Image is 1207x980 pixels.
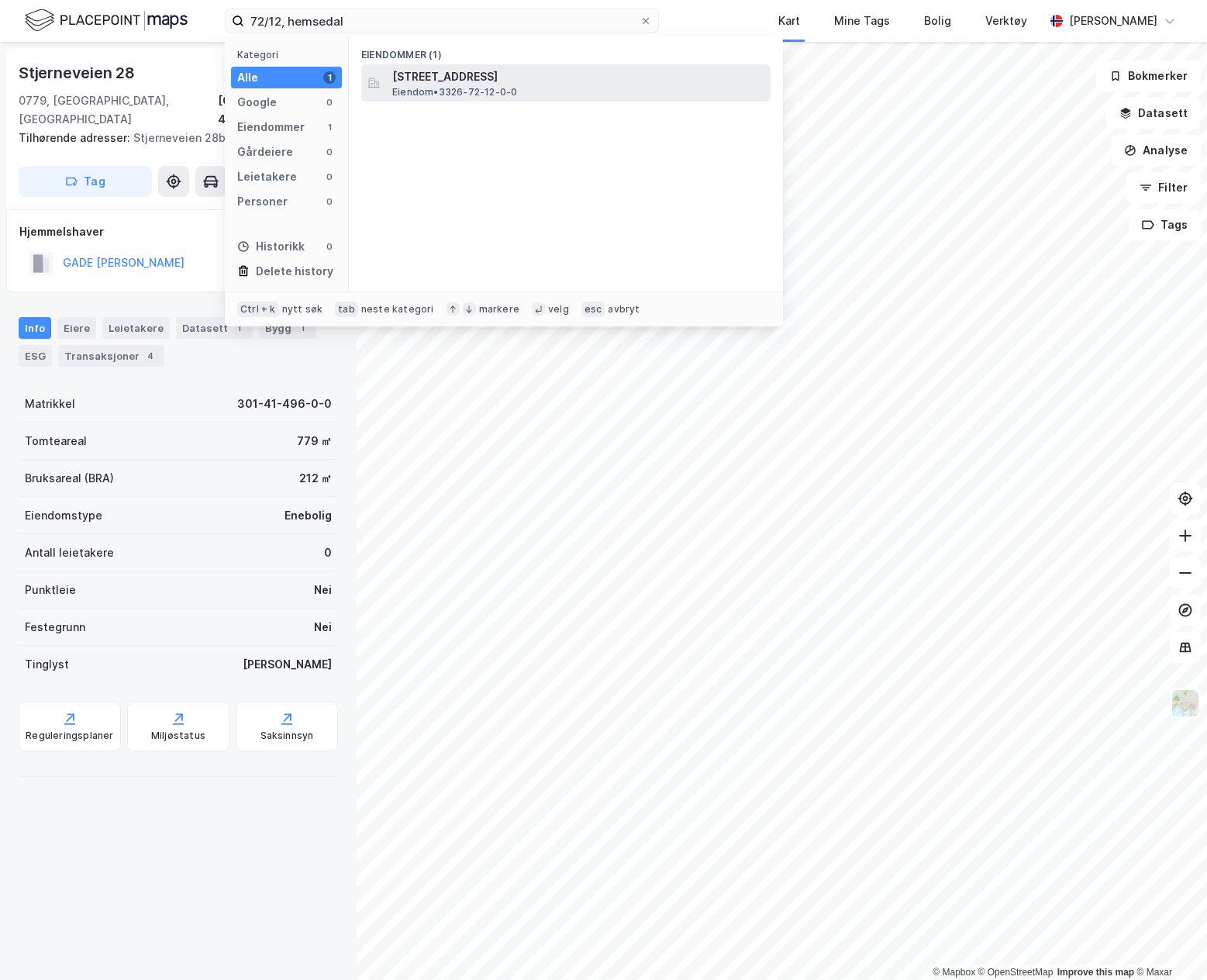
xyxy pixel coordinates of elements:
a: OpenStreetMap [978,967,1054,978]
div: Eiendomstype [25,506,102,525]
div: Info [19,317,51,339]
span: Eiendom • 3326-72-12-0-0 [392,86,517,98]
div: Matrikkel [25,395,75,413]
div: [PERSON_NAME] [1069,12,1157,30]
div: 0 [323,171,336,183]
div: 0 [323,96,336,109]
div: Transaksjoner [58,345,164,367]
div: Gårdeiere [237,143,293,161]
div: avbryt [608,303,640,316]
button: Filter [1126,172,1201,203]
div: Enebolig [285,506,332,525]
div: 1 [295,320,310,336]
div: Alle [237,68,258,87]
div: Miljøstatus [151,730,205,742]
div: Kontrollprogram for chat [1129,906,1207,980]
div: 212 ㎡ [299,469,332,488]
span: Tilhørende adresser: [19,131,133,144]
div: [PERSON_NAME] [243,655,332,674]
div: markere [479,303,519,316]
div: Festegrunn [25,618,85,637]
div: Eiendommer (1) [349,36,783,64]
div: 0779, [GEOGRAPHIC_DATA], [GEOGRAPHIC_DATA] [19,91,218,129]
button: Analyse [1111,135,1201,166]
div: Bolig [924,12,951,30]
div: Delete history [256,262,333,281]
div: 0 [324,543,332,562]
div: Eiere [57,317,96,339]
div: Stjerneveien 28 [19,60,138,85]
div: Antall leietakere [25,543,114,562]
div: Nei [314,581,332,599]
div: Nei [314,618,332,637]
button: Datasett [1106,98,1201,129]
div: 1 [323,121,336,133]
div: velg [548,303,569,316]
a: Improve this map [1057,967,1134,978]
div: nytt søk [282,303,323,316]
div: 4 [143,348,158,364]
a: Mapbox [933,967,975,978]
div: Datasett [176,317,253,339]
div: Verktøy [985,12,1027,30]
div: Personer [237,192,288,211]
div: Bygg [259,317,316,339]
div: Bruksareal (BRA) [25,469,114,488]
div: 301-41-496-0-0 [237,395,332,413]
img: logo.f888ab2527a4732fd821a326f86c7f29.svg [25,7,188,34]
div: 0 [323,146,336,158]
input: Søk på adresse, matrikkel, gårdeiere, leietakere eller personer [244,9,640,33]
div: Eiendommer [237,118,305,136]
div: Mine Tags [834,12,890,30]
div: Tomteareal [25,432,87,450]
div: ESG [19,345,52,367]
img: Z [1171,688,1200,718]
div: Ctrl + k [237,302,279,317]
div: Historikk [237,237,305,256]
div: esc [581,302,605,317]
div: 0 [323,240,336,253]
div: Leietakere [102,317,170,339]
button: Bokmerker [1096,60,1201,91]
button: Tag [19,166,152,197]
iframe: Chat Widget [1129,906,1207,980]
div: neste kategori [361,303,434,316]
div: Google [237,93,277,112]
div: 779 ㎡ [297,432,332,450]
div: Tinglyst [25,655,69,674]
span: [STREET_ADDRESS] [392,67,764,86]
div: Stjerneveien 28b, Stjerneveien 28a [19,129,326,147]
div: Kategori [237,49,342,60]
div: Leietakere [237,167,297,186]
div: Kart [778,12,800,30]
div: 0 [323,195,336,208]
div: Hjemmelshaver [19,223,337,241]
div: [GEOGRAPHIC_DATA], 41/496 [218,91,338,129]
div: tab [335,302,358,317]
div: 1 [323,71,336,84]
button: Tags [1129,209,1201,240]
div: Punktleie [25,581,76,599]
div: Saksinnsyn [260,730,314,742]
div: 1 [231,320,247,336]
div: Reguleringsplaner [26,730,113,742]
